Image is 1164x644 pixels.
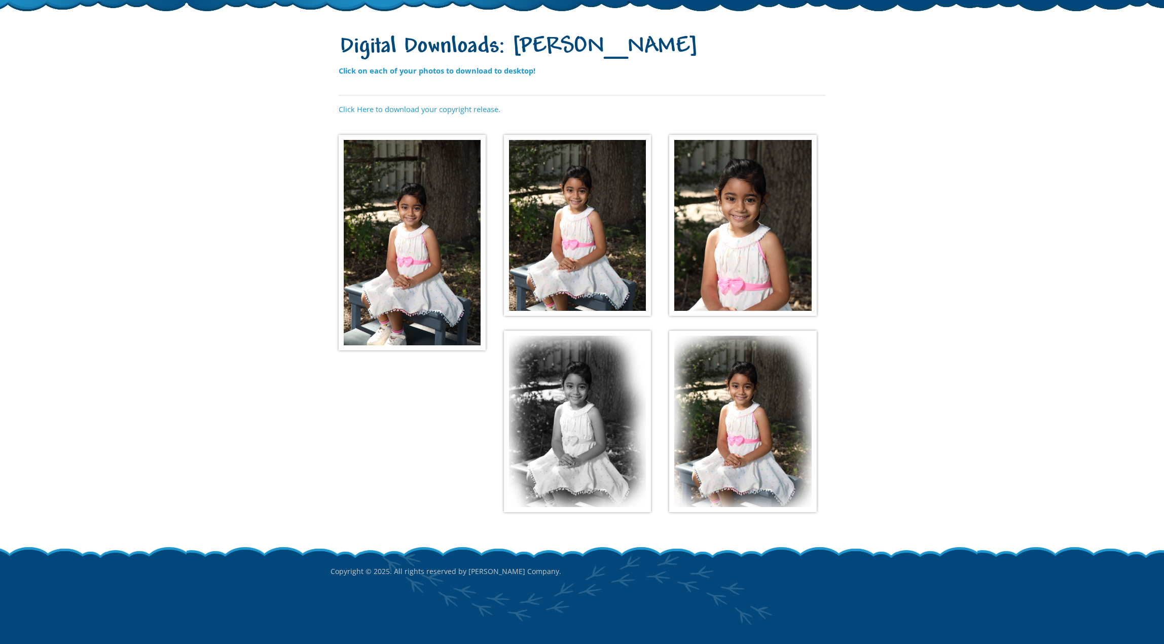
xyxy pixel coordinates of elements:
[504,331,651,512] img: e2b71eb926a778d488cbad.jpg
[339,135,486,350] img: 8925e87410d9710f571570.jpg
[669,135,816,316] img: cd4f7564f9b6d522214db2.jpg
[339,34,825,61] h1: Digital Downloads: [PERSON_NAME]
[504,135,651,316] img: 100875c2f504c341db8092.jpg
[669,331,816,512] img: 030386ffab96328fc685a6.jpg
[339,104,500,114] a: Click Here to download your copyright release.
[331,546,833,597] p: Copyright © 2025. All rights reserved by [PERSON_NAME] Company.
[339,65,535,76] strong: Click on each of your photos to download to desktop!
